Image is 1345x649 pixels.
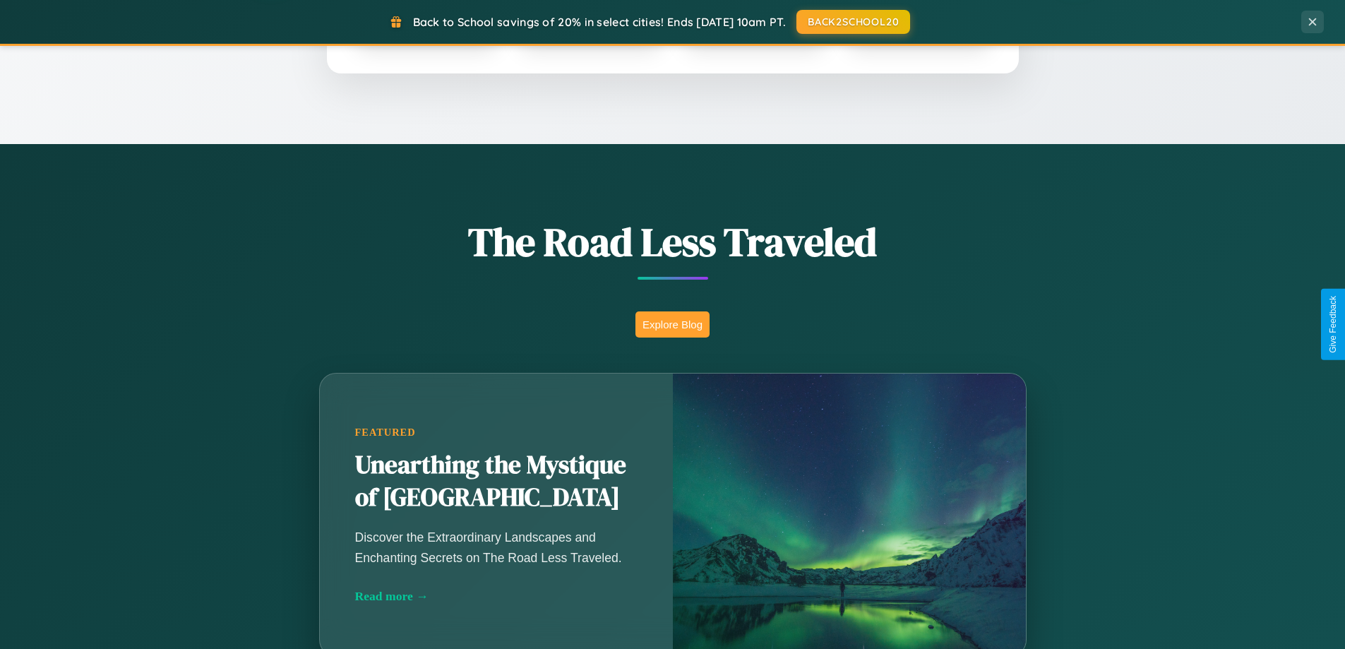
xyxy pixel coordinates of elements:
[635,311,710,338] button: Explore Blog
[355,449,638,514] h2: Unearthing the Mystique of [GEOGRAPHIC_DATA]
[355,589,638,604] div: Read more →
[1328,296,1338,353] div: Give Feedback
[413,15,786,29] span: Back to School savings of 20% in select cities! Ends [DATE] 10am PT.
[355,528,638,567] p: Discover the Extraordinary Landscapes and Enchanting Secrets on The Road Less Traveled.
[249,215,1096,269] h1: The Road Less Traveled
[796,10,910,34] button: BACK2SCHOOL20
[355,427,638,439] div: Featured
